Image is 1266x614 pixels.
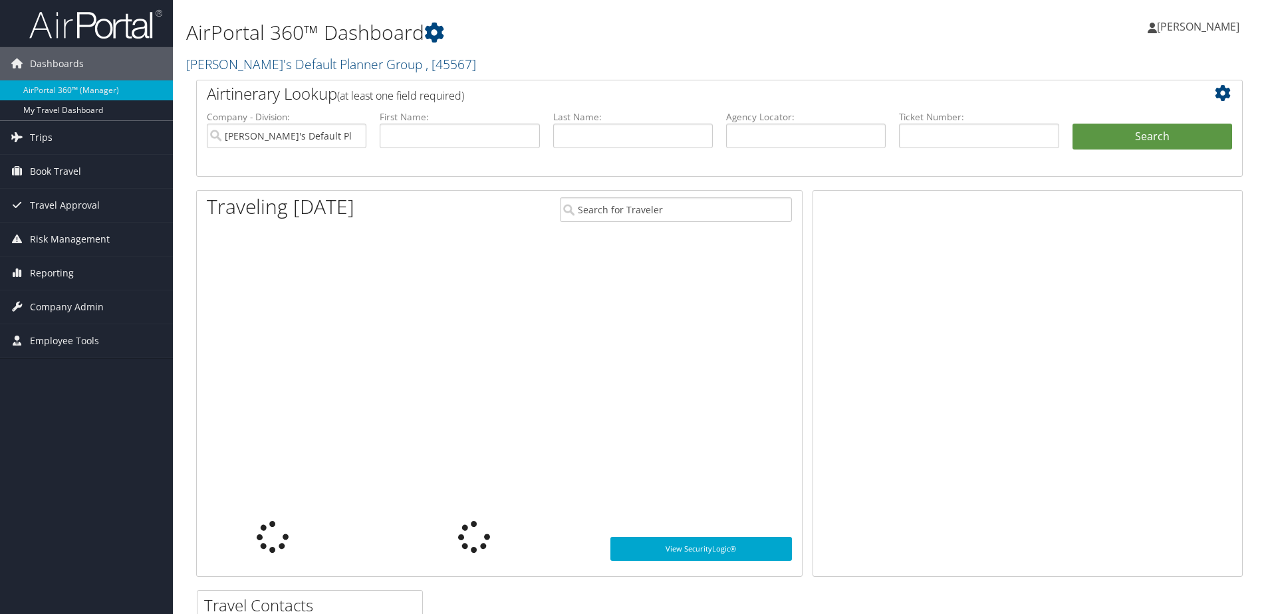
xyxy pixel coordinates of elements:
label: Ticket Number: [899,110,1059,124]
span: Dashboards [30,47,84,80]
span: Risk Management [30,223,110,256]
label: Last Name: [553,110,713,124]
span: , [ 45567 ] [426,55,476,73]
span: (at least one field required) [337,88,464,103]
h2: Airtinerary Lookup [207,82,1145,105]
span: Employee Tools [30,324,99,358]
h1: AirPortal 360™ Dashboard [186,19,897,47]
label: Company - Division: [207,110,366,124]
button: Search [1073,124,1232,150]
a: View SecurityLogic® [610,537,792,561]
span: Book Travel [30,155,81,188]
input: Search for Traveler [560,197,792,222]
label: Agency Locator: [726,110,886,124]
a: [PERSON_NAME]'s Default Planner Group [186,55,476,73]
h1: Traveling [DATE] [207,193,354,221]
img: airportal-logo.png [29,9,162,40]
span: Reporting [30,256,74,290]
label: First Name: [380,110,539,124]
span: Travel Approval [30,189,100,222]
span: [PERSON_NAME] [1157,19,1239,34]
span: Company Admin [30,290,104,324]
span: Trips [30,121,53,154]
a: [PERSON_NAME] [1148,7,1253,47]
